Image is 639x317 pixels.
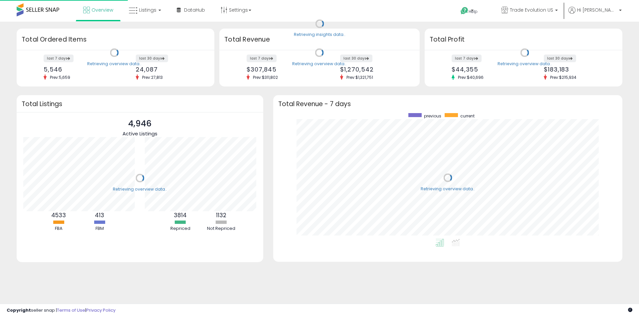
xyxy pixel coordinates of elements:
[510,7,553,13] span: Trade Evolution US
[292,61,346,67] div: Retrieving overview data..
[139,7,156,13] span: Listings
[113,186,167,192] div: Retrieving overview data..
[87,61,141,67] div: Retrieving overview data..
[498,61,552,67] div: Retrieving overview data..
[469,9,478,14] span: Help
[184,7,205,13] span: DataHub
[460,7,469,15] i: Get Help
[92,7,113,13] span: Overview
[455,2,491,22] a: Help
[568,7,622,22] a: Hi [PERSON_NAME]
[421,186,475,192] div: Retrieving overview data..
[577,7,617,13] span: Hi [PERSON_NAME]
